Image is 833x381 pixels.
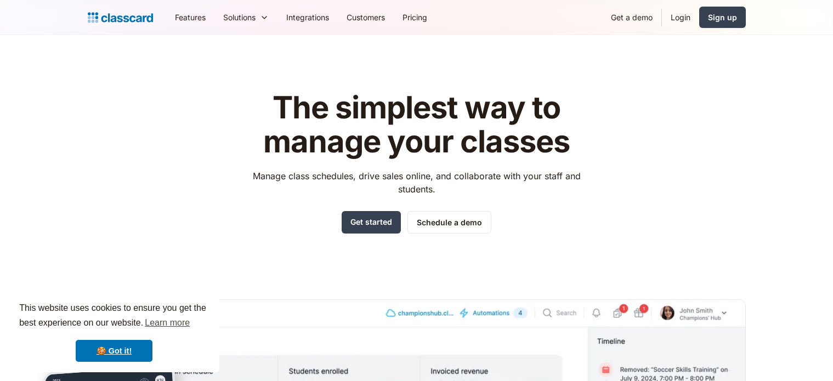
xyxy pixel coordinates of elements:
[242,91,591,158] h1: The simplest way to manage your classes
[602,5,661,30] a: Get a demo
[143,315,191,331] a: learn more about cookies
[223,12,256,23] div: Solutions
[76,340,152,362] a: dismiss cookie message
[88,10,153,25] a: home
[342,211,401,234] a: Get started
[19,302,209,331] span: This website uses cookies to ensure you get the best experience on our website.
[214,5,277,30] div: Solutions
[277,5,338,30] a: Integrations
[338,5,394,30] a: Customers
[699,7,746,28] a: Sign up
[242,169,591,196] p: Manage class schedules, drive sales online, and collaborate with your staff and students.
[662,5,699,30] a: Login
[9,291,219,372] div: cookieconsent
[407,211,491,234] a: Schedule a demo
[394,5,436,30] a: Pricing
[708,12,737,23] div: Sign up
[166,5,214,30] a: Features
